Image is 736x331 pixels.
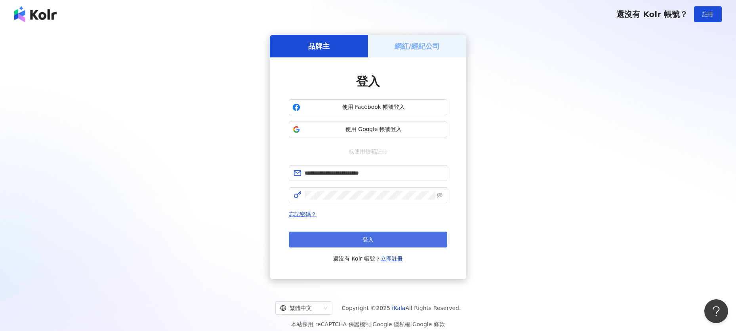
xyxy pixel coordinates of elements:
span: 還沒有 Kolr 帳號？ [616,10,688,19]
span: 登入 [362,236,374,243]
span: 或使用信箱註冊 [343,147,393,156]
span: | [371,321,373,327]
span: 登入 [356,74,380,88]
button: 使用 Facebook 帳號登入 [289,99,447,115]
button: 註冊 [694,6,722,22]
a: 忘記密碼？ [289,211,317,217]
h5: 網紅/經紀公司 [395,41,440,51]
a: 立即註冊 [381,255,403,262]
span: 還沒有 Kolr 帳號？ [333,254,403,263]
a: Google 隱私權 [372,321,410,327]
h5: 品牌主 [308,41,330,51]
a: iKala [392,305,406,311]
div: 繁體中文 [280,302,320,314]
span: 使用 Google 帳號登入 [303,126,444,133]
span: | [410,321,412,327]
button: 使用 Google 帳號登入 [289,122,447,137]
span: 註冊 [702,11,713,17]
button: 登入 [289,232,447,247]
a: Google 條款 [412,321,445,327]
span: 使用 Facebook 帳號登入 [303,103,444,111]
span: eye-invisible [437,192,442,198]
span: Copyright © 2025 All Rights Reserved. [342,303,461,313]
iframe: Help Scout Beacon - Open [704,299,728,323]
span: 本站採用 reCAPTCHA 保護機制 [291,320,444,329]
img: logo [14,6,57,22]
